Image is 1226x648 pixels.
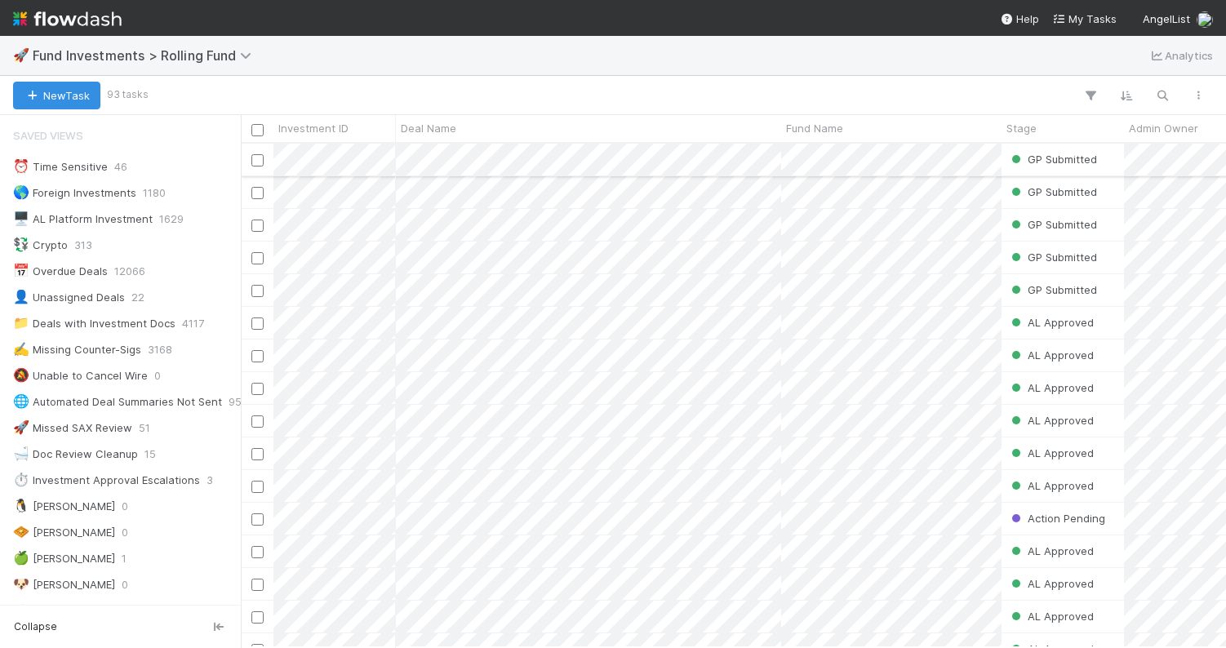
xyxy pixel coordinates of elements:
[13,159,29,173] span: ⏰
[13,446,29,460] span: 🛁
[148,340,172,360] span: 3168
[1008,608,1094,624] div: AL Approved
[1008,512,1105,525] span: Action Pending
[251,317,264,330] input: Toggle Row Selected
[107,87,149,102] small: 93 tasks
[13,209,153,229] div: AL Platform Investment
[1008,445,1094,461] div: AL Approved
[13,575,115,595] div: [PERSON_NAME]
[1008,283,1097,296] span: GP Submitted
[13,473,29,486] span: ⏱️
[251,350,264,362] input: Toggle Row Selected
[1006,120,1037,136] span: Stage
[13,313,175,334] div: Deals with Investment Docs
[144,444,156,464] span: 15
[13,340,141,360] div: Missing Counter-Sigs
[251,285,264,297] input: Toggle Row Selected
[1008,412,1094,428] div: AL Approved
[1008,316,1094,329] span: AL Approved
[13,290,29,304] span: 👤
[13,235,68,255] div: Crypto
[1197,11,1213,28] img: avatar_4aa8e4fd-f2b7-45ba-a6a5-94a913ad1fe4.png
[251,252,264,264] input: Toggle Row Selected
[1008,379,1094,396] div: AL Approved
[13,548,115,569] div: [PERSON_NAME]
[251,124,264,136] input: Toggle All Rows Selected
[13,157,108,177] div: Time Sensitive
[207,470,213,490] span: 3
[154,366,161,386] span: 0
[13,342,29,356] span: ✍️
[1008,543,1094,559] div: AL Approved
[13,211,29,225] span: 🖥️
[251,448,264,460] input: Toggle Row Selected
[13,525,29,539] span: 🧇
[1008,216,1097,233] div: GP Submitted
[251,154,264,166] input: Toggle Row Selected
[13,82,100,109] button: NewTask
[13,577,29,591] span: 🐶
[13,5,122,33] img: logo-inverted-e16ddd16eac7371096b0.svg
[1008,348,1094,362] span: AL Approved
[139,418,150,438] span: 51
[13,420,29,434] span: 🚀
[1008,184,1097,200] div: GP Submitted
[786,120,843,136] span: Fund Name
[13,316,29,330] span: 📁
[13,522,115,543] div: [PERSON_NAME]
[278,120,349,136] span: Investment ID
[1129,120,1198,136] span: Admin Owner
[13,287,125,308] div: Unassigned Deals
[131,287,144,308] span: 22
[13,470,200,490] div: Investment Approval Escalations
[114,261,145,282] span: 12066
[1008,251,1097,264] span: GP Submitted
[13,237,29,251] span: 💱
[251,415,264,428] input: Toggle Row Selected
[1052,12,1117,25] span: My Tasks
[1008,218,1097,231] span: GP Submitted
[13,261,108,282] div: Overdue Deals
[122,601,128,621] span: 0
[1008,153,1097,166] span: GP Submitted
[1008,477,1094,494] div: AL Approved
[1008,414,1094,427] span: AL Approved
[13,496,115,517] div: [PERSON_NAME]
[1008,610,1094,623] span: AL Approved
[13,48,29,62] span: 🚀
[1008,381,1094,394] span: AL Approved
[251,187,264,199] input: Toggle Row Selected
[1008,544,1094,557] span: AL Approved
[13,366,148,386] div: Unable to Cancel Wire
[13,601,115,621] div: [PERSON_NAME]
[1148,46,1213,65] a: Analytics
[122,548,127,569] span: 1
[13,392,222,412] div: Automated Deal Summaries Not Sent
[13,418,132,438] div: Missed SAX Review
[114,157,127,177] span: 46
[251,481,264,493] input: Toggle Row Selected
[1008,510,1105,526] div: Action Pending
[13,603,29,617] span: 🦋
[1008,185,1097,198] span: GP Submitted
[251,546,264,558] input: Toggle Row Selected
[229,392,248,412] span: 950
[182,313,204,334] span: 4117
[13,444,138,464] div: Doc Review Cleanup
[13,119,83,152] span: Saved Views
[1008,347,1094,363] div: AL Approved
[1008,577,1094,590] span: AL Approved
[122,496,128,517] span: 0
[1008,479,1094,492] span: AL Approved
[1008,249,1097,265] div: GP Submitted
[1052,11,1117,27] a: My Tasks
[1008,575,1094,592] div: AL Approved
[13,183,136,203] div: Foreign Investments
[33,47,260,64] span: Fund Investments > Rolling Fund
[13,394,29,408] span: 🌐
[122,575,128,595] span: 0
[1008,151,1097,167] div: GP Submitted
[14,619,57,634] span: Collapse
[159,209,184,229] span: 1629
[143,183,166,203] span: 1180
